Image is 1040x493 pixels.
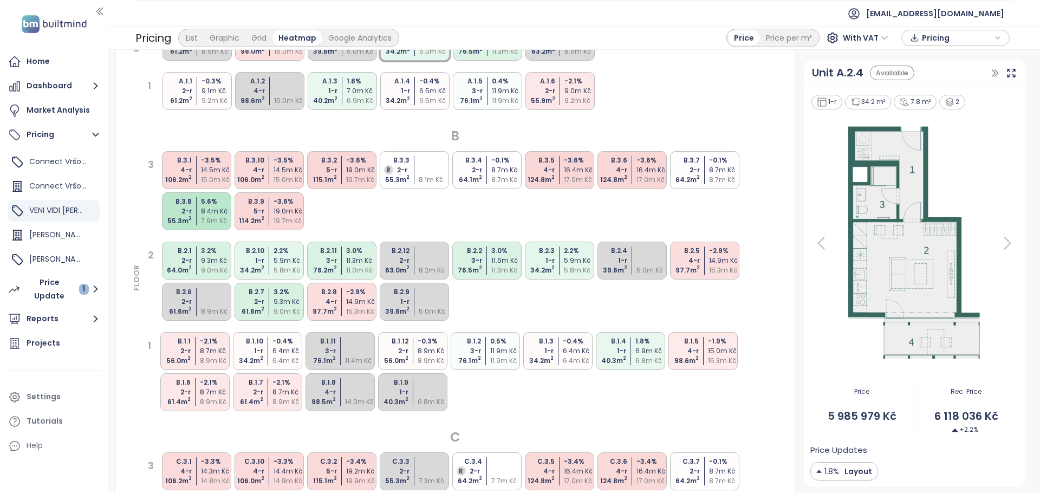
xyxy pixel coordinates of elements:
[305,155,337,165] div: B.3.2
[201,206,233,216] div: 8.4m Kč
[523,265,555,275] div: 34.2 m
[334,264,337,271] sup: 2
[551,264,555,271] sup: 2
[160,47,192,56] div: 61.2 m
[378,287,409,297] div: B.2.9
[419,86,451,96] div: 6.5m Kč
[479,174,482,180] sup: 2
[201,86,233,96] div: 9.1m Kč
[595,165,627,175] div: 4-r
[523,175,555,185] div: 124.8 m
[378,96,410,106] div: 34.2 m
[346,297,378,307] div: 14.9m Kč
[491,246,523,256] div: 3.0 %
[595,256,627,265] div: 1-r
[952,427,958,433] img: Decrease
[564,246,596,256] div: 2.2 %
[407,46,410,53] sup: 2
[450,246,482,256] div: B.2.2
[564,47,596,56] div: 8.6m Kč
[159,346,191,356] div: 2-r
[709,175,741,185] div: 8.7m Kč
[189,95,192,102] sup: 2
[334,174,337,180] sup: 2
[232,216,264,226] div: 114.2 m
[160,256,192,265] div: 2-r
[636,265,668,275] div: 5.0m Kč
[131,41,142,52] div: FLOOR
[668,155,700,165] div: B.3.7
[232,307,264,316] div: 61.6 m
[492,96,524,106] div: 11.9m Kč
[624,174,627,180] sup: 2
[272,346,304,356] div: 6.4m Kč
[564,175,596,185] div: 17.0m Kč
[27,55,50,68] div: Home
[697,174,700,180] sup: 2
[418,346,450,356] div: 8.9m Kč
[27,336,60,350] div: Projects
[201,216,233,226] div: 7.9m Kč
[5,124,102,146] button: Pricing
[274,155,305,165] div: -3.5 %
[160,287,192,297] div: B.2.6
[204,30,245,46] div: Graphic
[523,246,555,256] div: B.2.3
[490,346,522,356] div: 11.9m Kč
[595,175,627,185] div: 124.8 m
[378,86,410,96] div: 1-r
[334,46,337,53] sup: 2
[8,176,100,197] div: Connect Vršovice 1,2,3,4,6
[564,86,596,96] div: 9.0m Kč
[668,256,700,265] div: 4-r
[201,265,233,275] div: 9.0m Kč
[201,197,233,206] div: 5.6 %
[378,155,409,165] div: B.3.3
[479,95,483,102] sup: 2
[376,346,408,356] div: 2-r
[272,30,322,46] div: Heatmap
[384,165,393,174] div: R
[187,355,191,361] sup: 2
[346,256,378,265] div: 11.3m Kč
[551,174,555,180] sup: 2
[451,96,483,106] div: 76.1 m
[260,355,263,361] sup: 2
[667,336,699,346] div: B.1.5
[159,336,191,346] div: B.1.1
[305,256,337,265] div: 3-r
[188,306,192,312] sup: 2
[5,411,102,432] a: Tutorials
[668,246,700,256] div: B.2.5
[668,165,700,175] div: 2-r
[5,273,102,306] button: Price Update 1
[5,333,102,354] a: Projects
[148,248,154,315] div: 2
[346,175,378,185] div: 19.7m Kč
[709,265,741,275] div: 15.3m Kč
[200,336,232,346] div: -2.1 %
[148,157,154,224] div: 3
[305,297,337,307] div: 4-r
[305,246,337,256] div: B.2.11
[201,96,233,106] div: 9.2m Kč
[180,30,204,46] div: List
[305,265,337,275] div: 76.2 m
[29,180,127,191] span: Connect Vršovice 1,2,3,4,6
[378,246,409,256] div: B.2.12
[233,47,265,56] div: 98.0 m
[594,336,626,346] div: B.1.4
[709,246,741,256] div: -2.9 %
[816,465,822,477] img: Decrease
[334,95,337,102] sup: 2
[261,174,264,180] sup: 2
[232,197,264,206] div: B.3.9
[451,76,483,86] div: A.1.5
[188,264,192,271] sup: 2
[378,297,409,307] div: 1-r
[419,265,451,275] div: 8.2m Kč
[201,246,233,256] div: 3.2 %
[347,47,379,56] div: 5.0m Kč
[760,30,818,46] div: Price per m²
[491,256,523,265] div: 11.6m Kč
